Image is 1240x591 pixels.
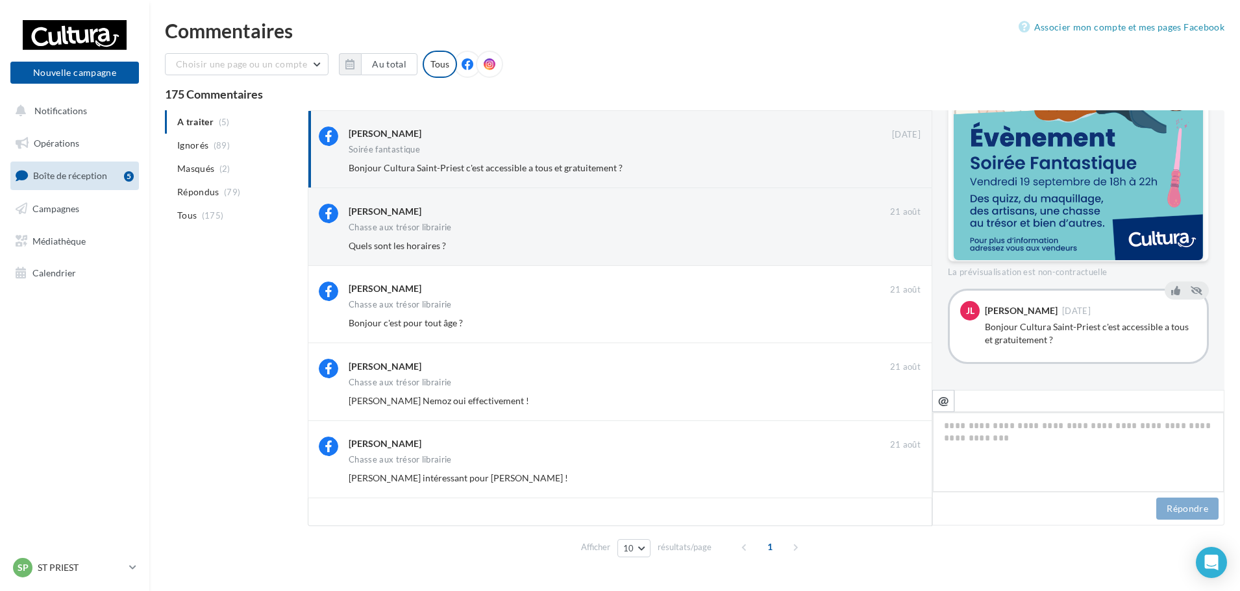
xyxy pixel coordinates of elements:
[214,140,230,151] span: (89)
[8,97,136,125] button: Notifications
[8,259,142,287] a: Calendrier
[890,439,921,451] span: 21 août
[349,317,463,328] span: Bonjour c'est pour tout âge ?
[165,53,329,75] button: Choisir une page ou un compte
[349,360,421,373] div: [PERSON_NAME]
[890,206,921,218] span: 21 août
[966,304,974,317] span: JL
[177,162,214,175] span: Masqués
[8,130,142,157] a: Opérations
[349,472,568,483] span: [PERSON_NAME] intéressant pour [PERSON_NAME] !
[349,437,421,450] div: [PERSON_NAME]
[8,228,142,255] a: Médiathèque
[349,240,446,251] span: Quels sont les horaires ?
[623,543,634,553] span: 10
[219,163,230,174] span: (2)
[349,162,623,173] span: Bonjour Cultura Saint-Priest c'est accessible a tous et gratuitement ?
[34,105,87,116] span: Notifications
[1019,19,1224,35] a: Associer mon compte et mes pages Facebook
[38,561,124,574] p: ST PRIEST
[658,541,712,553] span: résultats/page
[349,145,420,154] div: Soirée fantastique
[33,170,107,181] span: Boîte de réception
[32,267,76,278] span: Calendrier
[224,187,240,197] span: (79)
[760,537,780,557] span: 1
[1062,307,1091,315] span: [DATE]
[339,53,417,75] button: Au total
[18,561,29,574] span: SP
[177,209,197,222] span: Tous
[985,306,1058,315] div: [PERSON_NAME]
[985,320,1197,346] div: Bonjour Cultura Saint-Priest c'est accessible a tous et gratuitement ?
[165,21,1224,40] div: Commentaires
[177,139,208,152] span: Ignorés
[349,455,452,464] div: Chasse aux trésor librairie
[890,361,921,373] span: 21 août
[361,53,417,75] button: Au total
[8,195,142,223] a: Campagnes
[1156,498,1219,520] button: Répondre
[349,127,421,140] div: [PERSON_NAME]
[349,223,452,232] div: Chasse aux trésor librairie
[349,205,421,218] div: [PERSON_NAME]
[8,162,142,189] a: Boîte de réception5
[890,284,921,296] span: 21 août
[349,378,452,387] div: Chasse aux trésor librairie
[176,58,307,69] span: Choisir une page ou un compte
[349,282,421,295] div: [PERSON_NAME]
[423,51,457,78] div: Tous
[177,186,219,199] span: Répondus
[581,541,610,553] span: Afficher
[1196,547,1227,578] div: Open Intercom Messenger
[124,171,134,182] div: 5
[202,210,224,221] span: (175)
[892,129,921,141] span: [DATE]
[932,390,954,412] button: @
[938,394,949,406] i: @
[349,395,529,406] span: [PERSON_NAME] Nemoz oui effectivement !
[32,203,79,214] span: Campagnes
[10,555,139,580] a: SP ST PRIEST
[948,261,1209,278] div: La prévisualisation est non-contractuelle
[349,300,452,309] div: Chasse aux trésor librairie
[34,138,79,149] span: Opérations
[32,235,86,246] span: Médiathèque
[10,62,139,84] button: Nouvelle campagne
[617,539,651,557] button: 10
[165,88,1224,100] div: 175 Commentaires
